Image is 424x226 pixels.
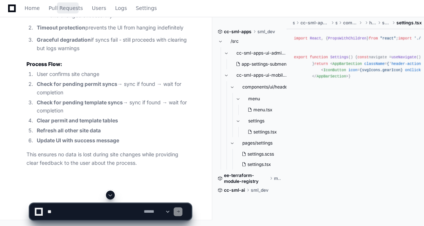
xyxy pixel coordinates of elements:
li: User confirms site change [35,70,191,79]
strong: Check for pending permit syncs [37,81,117,87]
span: className [364,61,384,66]
span: components/ui/header [242,84,289,90]
span: cc-sml-apps [224,29,252,35]
li: → sync if found → wait for completion [35,98,191,115]
span: AppBarSection [317,74,346,79]
span: src [335,20,337,26]
p: This ensures no data is lost during site changes while providing clear feedback to the user about... [26,150,191,167]
span: settings [382,20,391,26]
p: prevents the UI from hanging indefinitely [37,24,191,32]
span: const [357,55,369,59]
span: components [343,20,357,26]
span: menu.tsx [253,107,272,113]
button: app-settings-submenu.tsx [233,59,289,69]
span: Pull Requests [49,6,83,10]
span: Settings [330,55,348,59]
p: if syncs fail - still proceeds with clearing but logs warnings [37,36,191,53]
span: settings.tsx [247,161,271,167]
button: settings.tsx [239,159,285,170]
button: cc-sml-apps-ui-admin/src/components/nav-bar/nav-bar-items [224,47,287,59]
span: import [294,36,307,41]
span: React [310,36,321,41]
strong: Refresh all other site data [37,127,101,133]
span: IconButton [323,67,346,72]
strong: Graceful degradation [37,36,91,43]
span: app-settings-submenu.tsx [242,61,296,67]
span: icon [348,67,357,72]
span: settings [248,118,264,124]
strong: Timeout protection [37,24,85,31]
span: Settings [136,6,157,10]
strong: Clear permit and template tables [37,117,118,124]
span: "react" [380,36,396,41]
span: settings.tsx [396,20,422,26]
span: PropsWithChildren [328,36,367,41]
span: import [398,36,412,41]
button: settings [236,115,289,127]
button: cc-sml-apps-ui-mobile/src [224,69,287,81]
span: header [369,20,376,26]
button: components/ui/header [230,81,289,93]
span: main [274,175,281,181]
span: useNavigate [391,55,416,59]
button: settings.scss [239,149,285,159]
span: menu [248,96,260,102]
span: </ > [312,74,349,79]
span: onClick [405,67,421,72]
span: AppBarSection [332,61,362,66]
span: /src [231,38,239,44]
strong: Check for pending template syncs [37,99,123,105]
span: settings.scss [247,151,274,157]
span: function [310,55,328,59]
strong: Process Flow: [26,61,62,67]
span: cc-sml-apps-ui-mobile/src [236,72,287,78]
span: pages/settings [242,140,272,146]
button: pages/settings [230,137,289,149]
span: sml_dev [251,187,268,193]
span: { [387,61,389,66]
span: ee-terraform-module-registry [224,173,268,184]
span: header-actions [391,61,423,66]
span: {svgIcons.gearIcon} [360,67,403,72]
span: sml_dev [257,29,275,35]
span: cc-sml-ai [224,187,245,193]
button: settings.tsx [245,127,285,137]
span: Logs [115,6,127,10]
span: cc-sml-apps-ui-mobile [300,20,329,26]
span: export [294,55,307,59]
button: /src [218,35,281,47]
button: menu [236,93,289,105]
span: settings.tsx [253,129,277,135]
span: Users [92,6,106,10]
strong: Update UI with success message [37,137,119,143]
span: from [369,36,378,41]
span: src [292,20,295,26]
span: cc-sml-apps-ui-admin/src/components/nav-bar/nav-bar-items [236,50,287,56]
span: Home [25,6,40,10]
button: menu.tsx [245,105,285,115]
div: , { } ; ; { useNavigate } ; { } ; { } ; * svgIcons ( ) { navigate = (); = ( ) => { ( , { : }) } } [294,35,417,80]
li: → sync if found → wait for completion [35,80,191,97]
span: return [314,61,328,66]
